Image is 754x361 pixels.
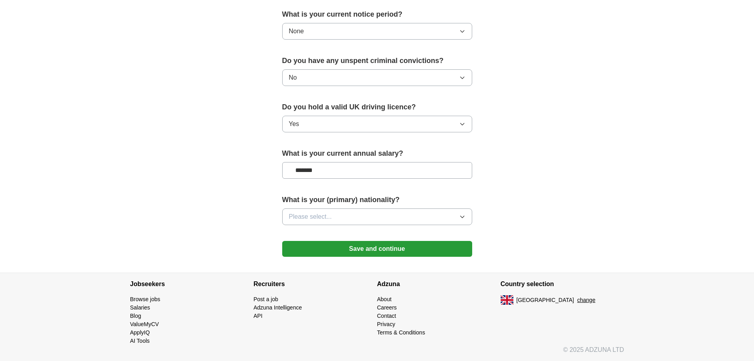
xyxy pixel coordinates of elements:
button: No [282,69,472,86]
a: Adzuna Intelligence [254,304,302,311]
label: Do you have any unspent criminal convictions? [282,55,472,66]
a: Contact [377,313,396,319]
span: Please select... [289,212,332,222]
a: ValueMyCV [130,321,159,327]
h4: Country selection [501,273,624,295]
img: UK flag [501,295,513,305]
span: No [289,73,297,82]
label: What is your (primary) nationality? [282,195,472,205]
span: None [289,27,304,36]
label: What is your current notice period? [282,9,472,20]
button: Save and continue [282,241,472,257]
label: Do you hold a valid UK driving licence? [282,102,472,113]
button: None [282,23,472,40]
a: AI Tools [130,338,150,344]
button: Please select... [282,208,472,225]
button: change [577,296,595,304]
a: Terms & Conditions [377,329,425,336]
a: Browse jobs [130,296,160,302]
a: About [377,296,392,302]
a: Salaries [130,304,150,311]
span: Yes [289,119,299,129]
span: [GEOGRAPHIC_DATA] [517,296,574,304]
a: Careers [377,304,397,311]
a: ApplyIQ [130,329,150,336]
a: Blog [130,313,141,319]
div: © 2025 ADZUNA LTD [124,345,631,361]
a: API [254,313,263,319]
a: Privacy [377,321,395,327]
label: What is your current annual salary? [282,148,472,159]
a: Post a job [254,296,278,302]
button: Yes [282,116,472,132]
